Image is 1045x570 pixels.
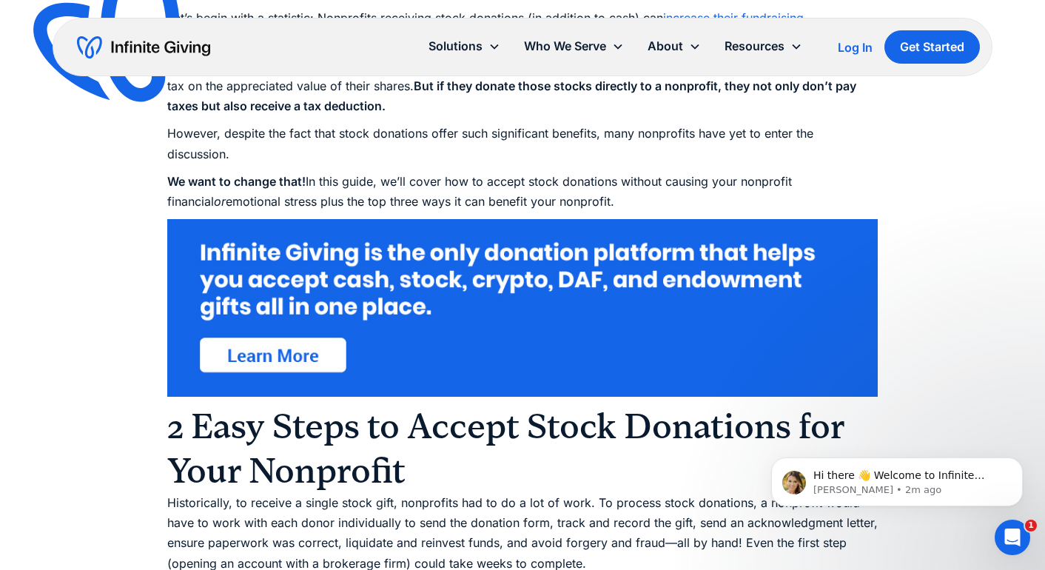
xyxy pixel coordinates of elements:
div: Solutions [417,30,512,62]
iframe: Intercom notifications message [749,426,1045,530]
strong: But if they donate those stocks directly to a nonprofit, they not only don’t pay taxes but also r... [167,78,856,113]
img: Click this image to learn more about Infinite Giving's donation platform, which nonprofits can us... [167,219,878,397]
div: Log In [838,41,873,53]
div: Who We Serve [524,36,606,56]
div: About [648,36,683,56]
h2: 2 Easy Steps to Accept Stock Donations for Your Nonprofit [167,404,878,493]
strong: We want to change that! [167,174,306,189]
div: Resources [725,36,784,56]
span: 1 [1025,520,1037,532]
div: Solutions [429,36,483,56]
div: Who We Serve [512,30,636,62]
p: can be an incredible fundraising incentive. When selling stocks, individuals usually have to pay ... [167,56,878,117]
p: In this guide, we’ll cover how to accept stock donations without causing your nonprofit financial... [167,172,878,212]
p: However, despite the fact that stock donations offer such significant benefits, many nonprofits h... [167,124,878,164]
iframe: Intercom live chat [995,520,1030,555]
a: Log In [838,38,873,56]
p: Let’s begin with a statistic: Nonprofits receiving stock donations (in addition to cash) can over... [167,8,878,48]
a: Get Started [884,30,980,64]
div: About [636,30,713,62]
em: or [214,194,226,209]
div: Resources [713,30,814,62]
a: home [77,36,210,59]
